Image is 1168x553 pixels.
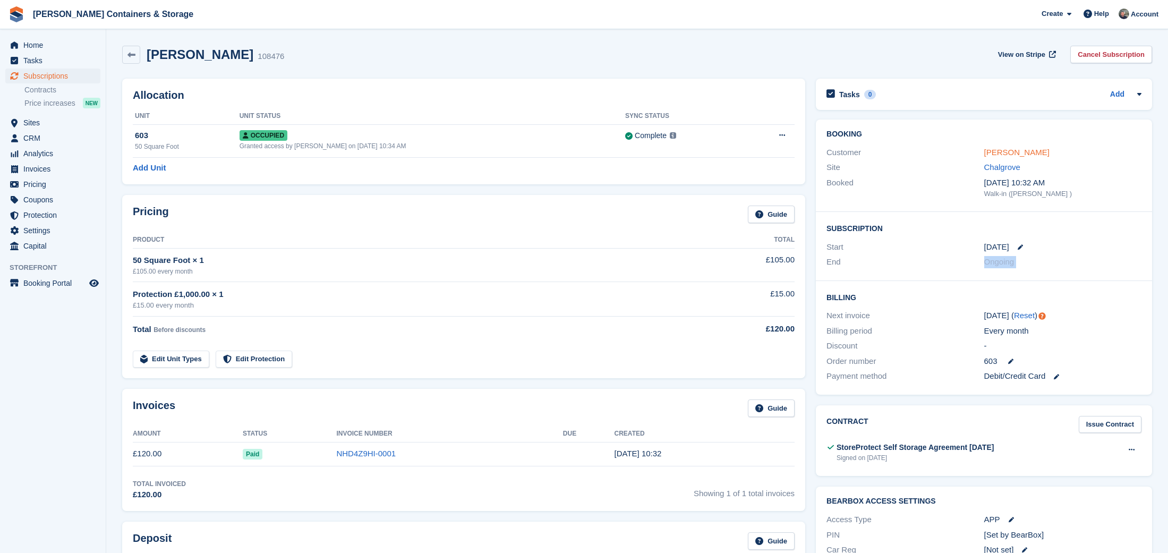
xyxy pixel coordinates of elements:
h2: Invoices [133,399,175,417]
th: Unit [133,108,240,125]
th: Product [133,232,693,249]
div: Complete [635,130,667,141]
span: Create [1042,8,1063,19]
a: Guide [748,206,795,223]
a: Contracts [24,85,100,95]
h2: Allocation [133,89,795,101]
h2: Pricing [133,206,169,223]
a: menu [5,161,100,176]
span: Subscriptions [23,69,87,83]
a: Guide [748,399,795,417]
span: Occupied [240,130,287,141]
th: Created [615,426,795,443]
span: Account [1131,9,1158,20]
div: - [984,340,1141,352]
a: Edit Protection [216,351,292,368]
th: Total [693,232,795,249]
div: NEW [83,98,100,108]
div: 603 [135,130,240,142]
a: Issue Contract [1079,416,1141,433]
a: Guide [748,532,795,550]
a: NHD4Z9HI-0001 [336,449,396,458]
h2: Booking [826,130,1141,139]
a: Chalgrove [984,163,1020,172]
a: menu [5,208,100,223]
span: Protection [23,208,87,223]
div: Signed on [DATE] [837,453,994,463]
div: 0 [864,90,876,99]
time: 2025-09-17 09:32:50 UTC [615,449,662,458]
div: [DATE] ( ) [984,310,1141,322]
div: StoreProtect Self Storage Agreement [DATE] [837,442,994,453]
td: £15.00 [693,282,795,317]
span: Tasks [23,53,87,68]
div: Every month [984,325,1141,337]
div: Site [826,161,984,174]
span: Showing 1 of 1 total invoices [694,479,795,501]
div: 50 Square Foot [135,142,240,151]
a: [PERSON_NAME] Containers & Storage [29,5,198,23]
div: Protection £1,000.00 × 1 [133,288,693,301]
span: Booking Portal [23,276,87,291]
div: Payment method [826,370,984,382]
div: Customer [826,147,984,159]
a: menu [5,177,100,192]
td: £105.00 [693,248,795,282]
span: Price increases [24,98,75,108]
h2: BearBox Access Settings [826,497,1141,506]
a: menu [5,115,100,130]
div: Billing period [826,325,984,337]
div: Debit/Credit Card [984,370,1141,382]
div: 50 Square Foot × 1 [133,254,693,267]
a: menu [5,146,100,161]
span: Help [1094,8,1109,19]
div: 108476 [258,50,284,63]
span: 603 [984,355,998,368]
img: stora-icon-8386f47178a22dfd0bd8f6a31ec36ba5ce8667c1dd55bd0f319d3a0aa187defe.svg [8,6,24,22]
h2: Tasks [839,90,860,99]
div: £15.00 every month [133,300,693,311]
div: Booked [826,177,984,199]
a: View on Stripe [994,46,1058,63]
span: Before discounts [154,326,206,334]
a: menu [5,69,100,83]
div: PIN [826,529,984,541]
th: Status [243,426,336,443]
h2: Billing [826,292,1141,302]
div: APP [984,514,1141,526]
div: Total Invoiced [133,479,186,489]
div: [Set by BearBox] [984,529,1141,541]
a: Cancel Subscription [1070,46,1152,63]
a: Edit Unit Types [133,351,209,368]
span: Home [23,38,87,53]
span: Paid [243,449,262,460]
span: Coupons [23,192,87,207]
h2: Subscription [826,223,1141,233]
div: Discount [826,340,984,352]
a: [PERSON_NAME] [984,148,1050,157]
a: menu [5,38,100,53]
span: Analytics [23,146,87,161]
a: Reset [1014,311,1035,320]
div: Order number [826,355,984,368]
a: menu [5,192,100,207]
th: Due [563,426,615,443]
span: Storefront [10,262,106,273]
span: Capital [23,239,87,253]
div: £120.00 [693,323,795,335]
div: Granted access by [PERSON_NAME] on [DATE] 10:34 AM [240,141,625,151]
span: View on Stripe [998,49,1045,60]
a: Add [1110,89,1124,101]
span: Sites [23,115,87,130]
div: £105.00 every month [133,267,693,276]
a: menu [5,53,100,68]
div: Access Type [826,514,984,526]
span: Invoices [23,161,87,176]
div: Walk-in ([PERSON_NAME] ) [984,189,1141,199]
th: Unit Status [240,108,625,125]
time: 2025-09-17 00:00:00 UTC [984,241,1009,253]
h2: Contract [826,416,868,433]
span: CRM [23,131,87,146]
div: End [826,256,984,268]
a: menu [5,239,100,253]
